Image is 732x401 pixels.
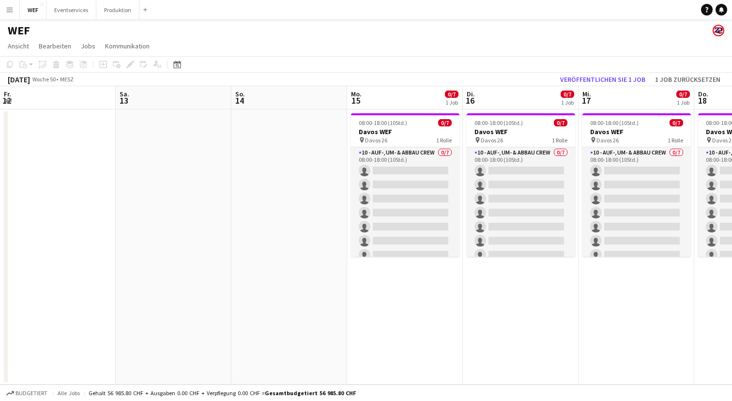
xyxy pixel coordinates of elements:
span: 08:00-18:00 (10Std.) [359,119,407,126]
span: Davos 26 [596,137,619,144]
span: Sa. [120,90,129,98]
div: 1 Job [561,99,574,106]
span: Davos 26 [481,137,503,144]
span: Ansicht [8,42,29,50]
span: 08:00-18:00 (10Std.) [590,119,639,126]
button: Produktion [96,0,139,19]
div: Gehalt 56 985.80 CHF + Ausgaben 0.00 CHF + Verpflegung 0.00 CHF = [89,389,356,397]
span: 16 [465,95,475,106]
a: Bearbeiten [35,40,75,52]
span: 1 Rolle [668,137,683,144]
span: 14 [234,95,245,106]
span: Jobs [81,42,95,50]
span: 15 [350,95,362,106]
span: Fr. [4,90,11,98]
span: Kommunikation [105,42,150,50]
h3: Davos WEF [582,127,691,136]
span: 1 Rolle [436,137,452,144]
app-user-avatar: Team Zeitpol [713,25,724,36]
span: Woche 50 [32,76,56,83]
app-job-card: 08:00-18:00 (10Std.)0/7Davos WEF Davos 261 Rolle10 - Auf-, Um- & Abbau Crew0/708:00-18:00 (10Std.) [351,113,459,257]
span: Alle Jobs [57,389,80,397]
span: 12 [2,95,11,106]
span: 0/7 [438,119,452,126]
span: 0/7 [676,91,690,98]
span: 0/7 [670,119,683,126]
span: 0/7 [445,91,458,98]
a: Jobs [77,40,99,52]
span: 08:00-18:00 (10Std.) [474,119,523,126]
app-card-role: 10 - Auf-, Um- & Abbau Crew0/708:00-18:00 (10Std.) [467,147,575,264]
span: Budgetiert [15,390,47,397]
div: MESZ [60,76,74,83]
span: 1 Rolle [552,137,567,144]
button: WEF [20,0,46,19]
app-job-card: 08:00-18:00 (10Std.)0/7Davos WEF Davos 261 Rolle10 - Auf-, Um- & Abbau Crew0/708:00-18:00 (10Std.) [467,113,575,257]
div: 1 Job [677,99,689,106]
span: 18 [697,95,708,106]
a: Ansicht [4,40,33,52]
app-card-role: 10 - Auf-, Um- & Abbau Crew0/708:00-18:00 (10Std.) [351,147,459,264]
span: 17 [581,95,591,106]
span: Bearbeiten [39,42,71,50]
span: Mi. [582,90,591,98]
span: Di. [467,90,475,98]
button: Veröffentlichen Sie 1 Job [556,73,649,86]
app-job-card: 08:00-18:00 (10Std.)0/7Davos WEF Davos 261 Rolle10 - Auf-, Um- & Abbau Crew0/708:00-18:00 (10Std.) [582,113,691,257]
span: So. [235,90,245,98]
span: 0/7 [561,91,574,98]
app-card-role: 10 - Auf-, Um- & Abbau Crew0/708:00-18:00 (10Std.) [582,147,691,264]
span: Mo. [351,90,362,98]
h3: Davos WEF [467,127,575,136]
h1: WEF [8,23,30,38]
span: Davos 26 [365,137,387,144]
h3: Davos WEF [351,127,459,136]
button: Eventservices [46,0,96,19]
div: 1 Job [445,99,458,106]
span: Do. [698,90,708,98]
span: 13 [118,95,129,106]
a: Kommunikation [101,40,153,52]
span: 0/7 [554,119,567,126]
button: 1 Job zurücksetzen [651,73,724,86]
div: [DATE] [8,75,30,84]
span: Gesamtbudgetiert 56 985.80 CHF [265,389,356,397]
button: Budgetiert [5,388,49,399]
